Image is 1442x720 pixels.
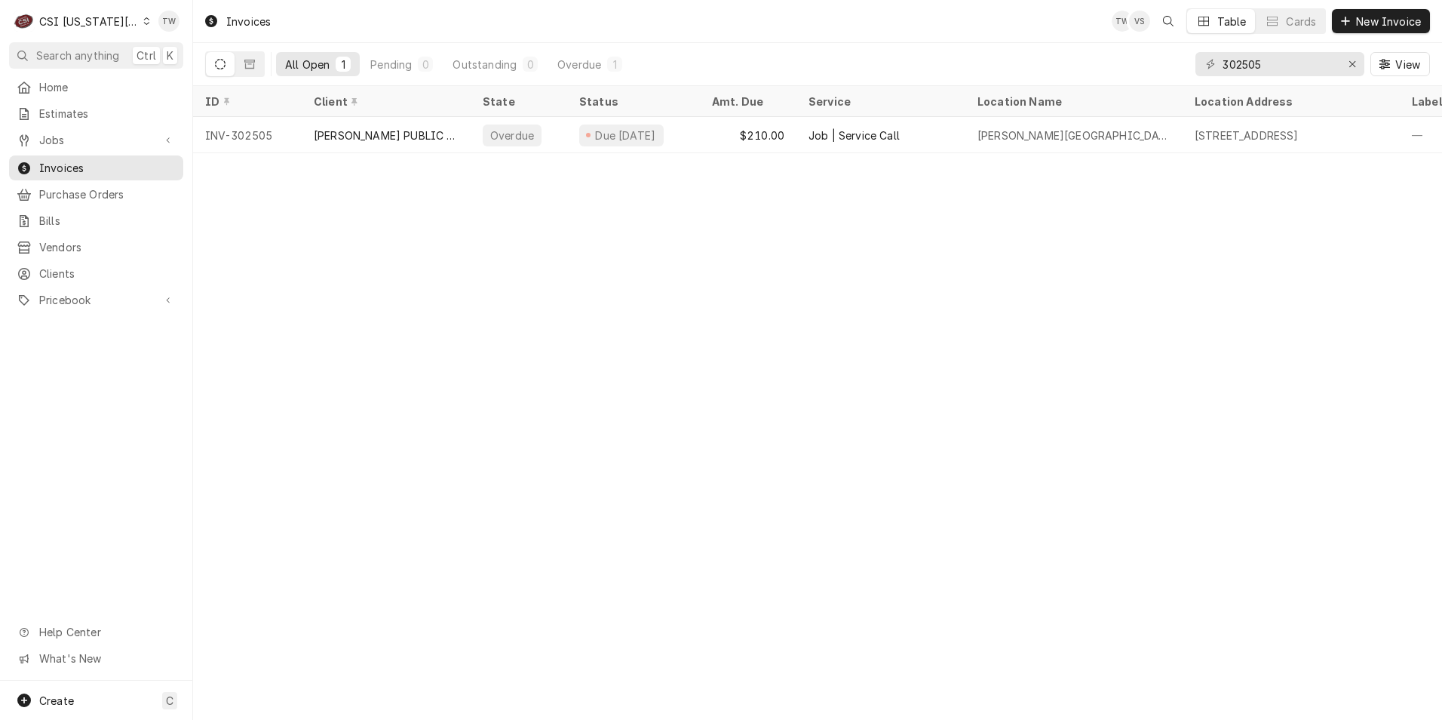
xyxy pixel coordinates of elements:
a: Go to Help Center [9,620,183,645]
div: All Open [285,57,330,72]
div: 0 [526,57,535,72]
span: What's New [39,651,174,666]
div: Vicky Stuesse's Avatar [1129,11,1150,32]
span: New Invoice [1353,14,1424,29]
div: Tori Warrick's Avatar [1112,11,1133,32]
div: CSI Kansas City's Avatar [14,11,35,32]
button: Erase input [1340,52,1364,76]
div: Status [579,94,685,109]
div: [PERSON_NAME][GEOGRAPHIC_DATA] [977,128,1170,143]
div: Job | Service Call [808,128,900,143]
div: Location Address [1195,94,1385,109]
div: [STREET_ADDRESS] [1195,128,1299,143]
a: Clients [9,261,183,286]
a: Home [9,75,183,100]
div: 0 [421,57,430,72]
div: VS [1129,11,1150,32]
button: Search anythingCtrlK [9,42,183,69]
div: Service [808,94,950,109]
span: Purchase Orders [39,186,176,202]
div: Table [1217,14,1247,29]
span: Search anything [36,48,119,63]
a: Bills [9,208,183,233]
a: Go to What's New [9,646,183,671]
div: CSI [US_STATE][GEOGRAPHIC_DATA] [39,14,139,29]
button: View [1370,52,1430,76]
span: Help Center [39,624,174,640]
span: K [167,48,173,63]
span: Bills [39,213,176,229]
span: Invoices [39,160,176,176]
div: TW [158,11,179,32]
span: Create [39,694,74,707]
div: Due [DATE] [594,128,658,143]
div: Outstanding [453,57,517,72]
span: Pricebook [39,292,153,308]
div: Client [314,94,456,109]
div: $210.00 [700,117,796,153]
div: INV-302505 [193,117,302,153]
div: Overdue [489,128,535,143]
div: Tori Warrick's Avatar [158,11,179,32]
div: [PERSON_NAME] PUBLIC SCHOOLS USD #497 [314,128,459,143]
div: 1 [610,57,619,72]
a: Go to Jobs [9,128,183,152]
div: Amt. Due [712,94,781,109]
div: 1 [339,57,348,72]
div: Cards [1286,14,1316,29]
span: C [166,693,173,709]
div: TW [1112,11,1133,32]
a: Purchase Orders [9,182,183,207]
button: New Invoice [1332,9,1430,33]
div: C [14,11,35,32]
span: Ctrl [137,48,156,63]
div: Location Name [977,94,1167,109]
input: Keyword search [1223,52,1336,76]
span: View [1392,57,1423,72]
span: Vendors [39,239,176,255]
div: Pending [370,57,412,72]
div: State [483,94,555,109]
span: Home [39,79,176,95]
span: Clients [39,266,176,282]
a: Go to Pricebook [9,288,183,312]
div: ID [205,94,287,109]
a: Estimates [9,101,183,126]
div: Overdue [557,57,601,72]
button: Open search [1156,9,1180,33]
span: Jobs [39,132,153,148]
a: Invoices [9,155,183,180]
span: Estimates [39,106,176,122]
a: Vendors [9,235,183,260]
